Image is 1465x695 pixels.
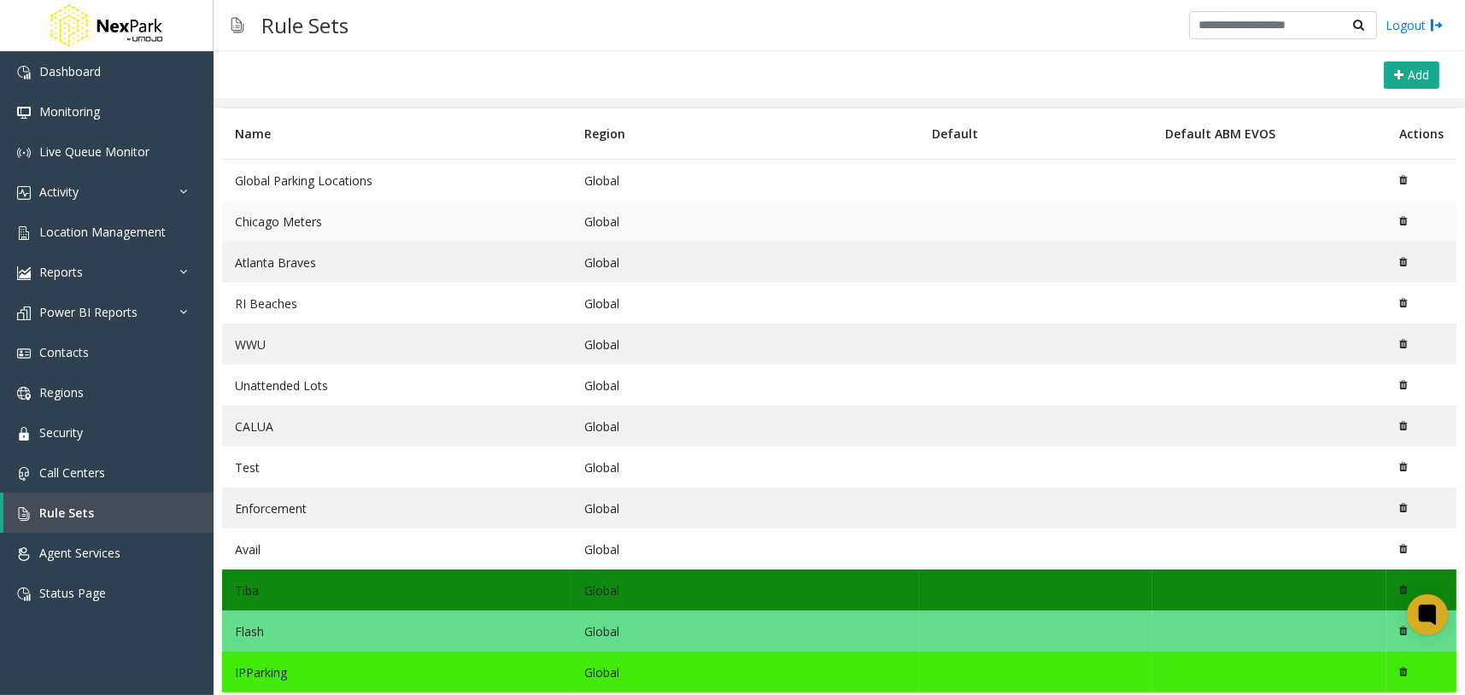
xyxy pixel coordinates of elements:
[17,146,31,160] img: 'icon'
[222,324,571,365] td: WWU
[571,447,919,488] td: Global
[222,447,571,488] td: Test
[1386,16,1444,34] a: Logout
[253,4,357,46] h3: Rule Sets
[222,283,571,324] td: RI Beaches
[17,387,31,400] img: 'icon'
[222,365,571,406] td: Unattended Lots
[39,103,100,120] span: Monitoring
[571,529,919,569] td: Global
[222,610,571,651] td: Flash
[39,545,120,561] span: Agent Services
[222,406,571,447] td: CALUA
[571,610,919,651] td: Global
[571,324,919,365] td: Global
[231,4,244,46] img: pageIcon
[571,488,919,529] td: Global
[17,587,31,601] img: 'icon'
[39,344,89,360] span: Contacts
[17,226,31,240] img: 'icon'
[17,467,31,481] img: 'icon'
[222,529,571,569] td: Avail
[17,307,31,320] img: 'icon'
[17,106,31,120] img: 'icon'
[3,493,214,533] a: Rule Sets
[39,143,149,160] span: Live Queue Monitor
[39,585,106,601] span: Status Page
[222,569,571,610] td: Tiba
[222,488,571,529] td: Enforcement
[1408,67,1429,83] span: Add
[39,304,138,320] span: Power BI Reports
[17,266,31,280] img: 'icon'
[571,160,919,201] td: Global
[17,547,31,561] img: 'icon'
[222,201,571,242] td: Chicago Meters
[39,424,83,441] span: Security
[222,108,571,160] th: Name
[17,66,31,79] img: 'icon'
[1152,108,1386,160] th: Default ABM EVOS
[39,184,79,200] span: Activity
[571,569,919,610] td: Global
[571,283,919,324] td: Global
[919,108,1153,160] th: Default
[571,651,919,692] td: Global
[571,365,919,406] td: Global
[222,242,571,283] td: Atlanta Braves
[1430,16,1444,34] img: logout
[1386,108,1456,160] th: Actions
[39,384,84,400] span: Regions
[571,242,919,283] td: Global
[17,186,31,200] img: 'icon'
[39,63,101,79] span: Dashboard
[571,108,919,160] th: Region
[17,427,31,441] img: 'icon'
[17,347,31,360] img: 'icon'
[1384,61,1439,89] button: Add
[222,160,571,201] td: Global Parking Locations
[39,224,166,240] span: Location Management
[571,201,919,242] td: Global
[39,464,105,481] span: Call Centers
[39,505,94,521] span: Rule Sets
[571,406,919,447] td: Global
[222,651,571,692] td: IPParking
[39,264,83,280] span: Reports
[17,507,31,521] img: 'icon'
